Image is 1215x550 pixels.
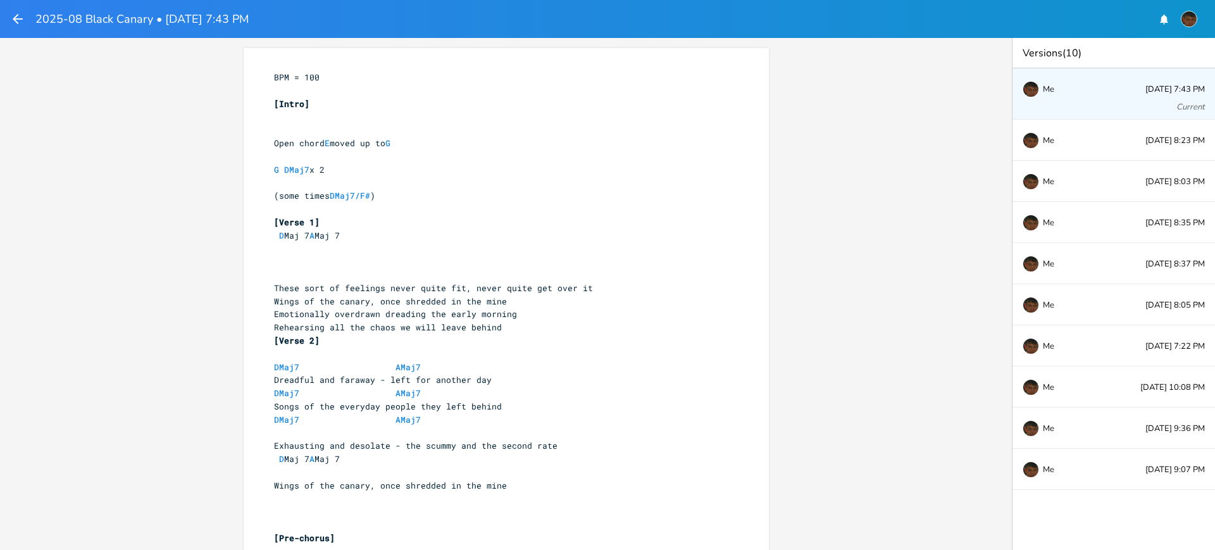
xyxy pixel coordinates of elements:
span: Maj 7 Maj 7 [274,230,340,241]
span: D [279,230,284,241]
span: E [325,137,330,149]
span: Songs of the everyday people they left behind [274,401,502,412]
span: (some times ) [274,190,375,201]
span: [DATE] 9:36 PM [1145,425,1205,433]
span: [DATE] 9:07 PM [1145,466,1205,474]
span: Wings of the canary, once shredded in the mine [274,296,507,307]
img: Jonathan Williams [1023,297,1039,313]
img: Jonathan Williams [1023,81,1039,97]
span: DMaj7 [274,361,299,373]
img: Jonathan Williams [1023,338,1039,354]
span: Dreadful and faraway - left for another day [274,374,492,385]
span: Me [1043,177,1054,186]
span: Me [1043,259,1054,268]
span: G [385,137,390,149]
span: AMaj7 [396,414,421,425]
img: Jonathan Williams [1023,379,1039,396]
div: Versions (10) [1012,38,1215,68]
span: Me [1043,218,1054,227]
img: Jonathan Williams [1023,420,1039,437]
span: DMaj7 [274,414,299,425]
span: Me [1043,85,1054,94]
span: Wings of the canary, once shredded in the mine [274,480,507,491]
span: Open chord moved up to [274,137,390,149]
img: Jonathan Williams [1181,11,1197,27]
span: D [279,453,284,465]
span: [Verse 1] [274,216,320,228]
span: x 2 [274,164,325,175]
span: Me [1043,301,1054,309]
span: AMaj7 [396,361,421,373]
span: A [309,230,315,241]
span: [DATE] 10:08 PM [1140,384,1205,392]
span: [DATE] 8:05 PM [1145,301,1205,309]
img: Jonathan Williams [1023,215,1039,231]
span: DMaj7 [274,387,299,399]
span: Me [1043,342,1054,351]
span: [DATE] 8:23 PM [1145,137,1205,145]
span: These sort of feelings never quite fit, never quite get over it [274,282,593,294]
span: Me [1043,424,1054,433]
span: BPM = 100 [274,72,320,83]
div: Current [1176,103,1205,111]
img: Jonathan Williams [1023,132,1039,149]
span: DMaj7 [284,164,309,175]
span: DMaj7/F# [330,190,370,201]
span: Emotionally overdrawn dreading the early morning [274,308,517,320]
span: Me [1043,383,1054,392]
span: Exhausting and desolate - the scummy and the second rate [274,440,558,451]
span: Me [1043,136,1054,145]
span: [DATE] 8:03 PM [1145,178,1205,186]
span: AMaj7 [396,387,421,399]
span: Maj 7 Maj 7 [274,453,340,465]
span: [DATE] 8:35 PM [1145,219,1205,227]
h1: 2025-08 Black Canary • [DATE] 7:43 PM [35,13,249,25]
span: [DATE] 7:22 PM [1145,342,1205,351]
img: Jonathan Williams [1023,256,1039,272]
span: G [274,164,279,175]
span: A [309,453,315,465]
span: [DATE] 8:37 PM [1145,260,1205,268]
img: Jonathan Williams [1023,461,1039,478]
span: Me [1043,465,1054,474]
span: [Intro] [274,98,309,109]
span: Rehearsing all the chaos we will leave behind [274,322,502,333]
span: [Pre-chorus] [274,532,335,544]
img: Jonathan Williams [1023,173,1039,190]
span: [DATE] 7:43 PM [1145,85,1205,94]
span: [Verse 2] [274,335,320,346]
